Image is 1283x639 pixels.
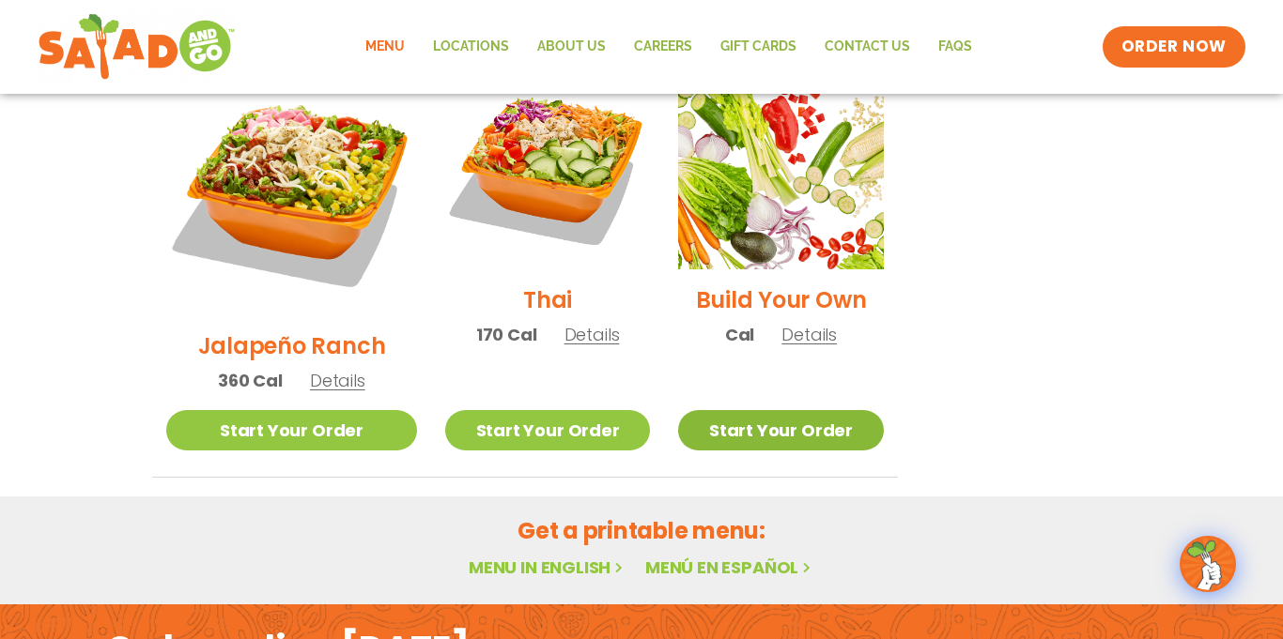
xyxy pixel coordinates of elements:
span: ORDER NOW [1121,36,1227,58]
img: Product photo for Thai Salad [445,65,650,269]
a: FAQs [924,25,986,68]
h2: Thai [523,283,572,316]
h2: Jalapeño Ranch [198,329,386,362]
h2: Build Your Own [696,283,867,316]
span: Details [310,369,365,392]
h2: Get a printable menu: [152,514,1131,547]
span: Details [781,323,837,346]
a: GIFT CARDS [706,25,811,68]
a: Careers [620,25,706,68]
a: Menú en español [645,555,814,579]
a: Menu in English [469,555,626,579]
a: Contact Us [811,25,924,68]
a: Menu [351,25,419,68]
img: Product photo for Jalapeño Ranch Salad [166,65,417,315]
a: Start Your Order [678,410,883,450]
nav: Menu [351,25,986,68]
span: Details [564,323,620,346]
img: Product photo for Build Your Own [678,65,883,269]
span: Cal [725,322,754,347]
a: ORDER NOW [1103,26,1245,68]
img: new-SAG-logo-768×292 [38,9,236,84]
a: Start Your Order [445,410,650,450]
img: wpChatIcon [1182,538,1234,590]
a: Locations [419,25,523,68]
a: About Us [523,25,620,68]
span: 360 Cal [218,368,283,393]
span: 170 Cal [476,322,537,347]
a: Start Your Order [166,410,417,450]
